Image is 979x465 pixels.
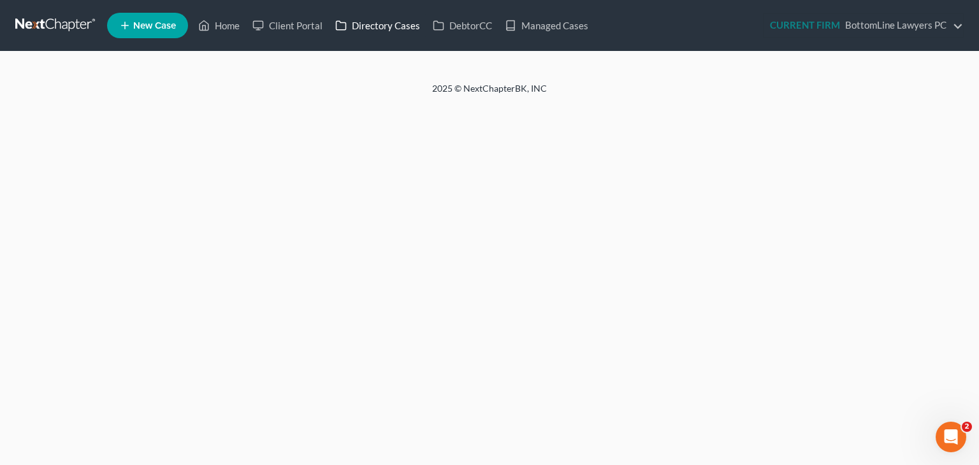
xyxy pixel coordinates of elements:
a: DebtorCC [426,14,498,37]
a: CURRENT FIRMBottomLine Lawyers PC [764,14,963,37]
iframe: Intercom live chat [936,422,966,452]
new-legal-case-button: New Case [107,13,188,38]
strong: CURRENT FIRM [770,19,840,31]
div: 2025 © NextChapterBK, INC [126,82,853,105]
a: Client Portal [246,14,329,37]
span: 2 [962,422,972,432]
a: Managed Cases [498,14,595,37]
a: Home [192,14,246,37]
a: Directory Cases [329,14,426,37]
